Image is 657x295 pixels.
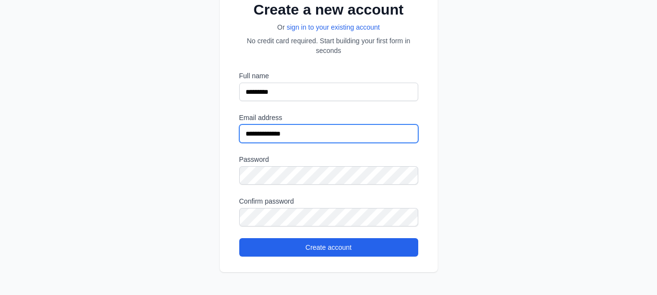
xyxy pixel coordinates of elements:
[239,71,418,81] label: Full name
[239,155,418,164] label: Password
[239,36,418,55] p: No credit card required. Start building your first form in seconds
[239,113,418,122] label: Email address
[287,23,380,31] a: sign in to your existing account
[239,1,418,18] h2: Create a new account
[239,238,418,257] button: Create account
[239,22,418,32] p: Or
[239,196,418,206] label: Confirm password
